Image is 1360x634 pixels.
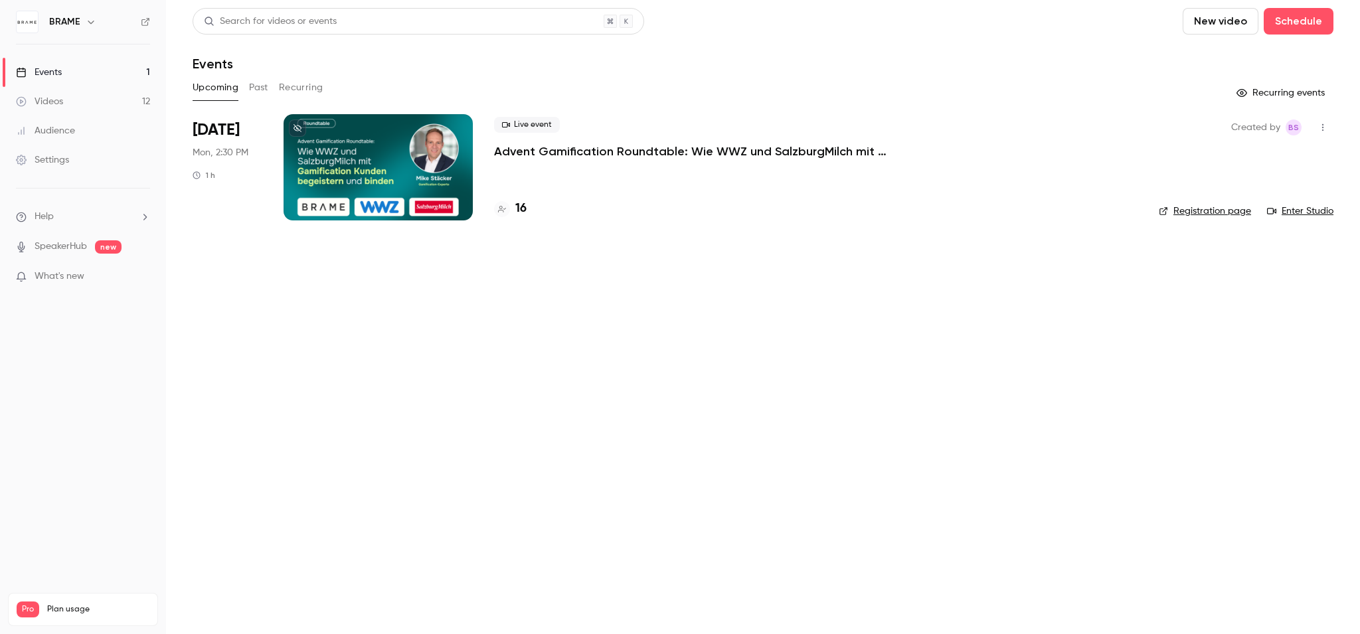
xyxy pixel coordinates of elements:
[16,95,63,108] div: Videos
[1231,82,1333,104] button: Recurring events
[204,15,337,29] div: Search for videos or events
[1286,119,1302,135] span: Braam Swart
[193,170,215,181] div: 1 h
[35,210,54,224] span: Help
[193,77,238,98] button: Upcoming
[249,77,268,98] button: Past
[1183,8,1258,35] button: New video
[515,200,527,218] h4: 16
[193,56,233,72] h1: Events
[494,117,560,133] span: Live event
[1288,119,1299,135] span: BS
[16,210,150,224] li: help-dropdown-opener
[47,604,149,615] span: Plan usage
[494,143,892,159] a: Advent Gamification Roundtable: Wie WWZ und SalzburgMilch mit Gamification Kunden begeistern und ...
[193,119,240,141] span: [DATE]
[49,15,80,29] h6: BRAME
[35,240,87,254] a: SpeakerHub
[1267,204,1333,218] a: Enter Studio
[193,114,262,220] div: Sep 22 Mon, 2:30 PM (Europe/Berlin)
[35,270,84,283] span: What's new
[16,66,62,79] div: Events
[494,200,527,218] a: 16
[193,146,248,159] span: Mon, 2:30 PM
[1264,8,1333,35] button: Schedule
[134,271,150,283] iframe: Noticeable Trigger
[1159,204,1251,218] a: Registration page
[95,240,122,254] span: new
[16,153,69,167] div: Settings
[1231,119,1280,135] span: Created by
[17,11,38,33] img: BRAME
[279,77,323,98] button: Recurring
[17,601,39,617] span: Pro
[16,124,75,137] div: Audience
